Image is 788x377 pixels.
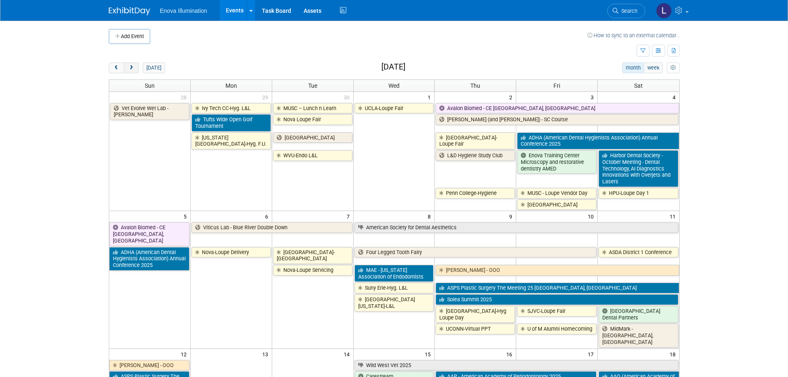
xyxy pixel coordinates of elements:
[180,349,190,359] span: 12
[192,103,271,114] a: Ivy Tech CC-Hyg. L&L
[124,62,139,73] button: next
[436,306,515,323] a: [GEOGRAPHIC_DATA]-Hyg Loupe Day
[590,92,597,102] span: 3
[517,306,596,317] a: SJVC-Loupe Fair
[607,4,645,18] a: Search
[656,3,672,19] img: Lucas Mlinarcik
[599,247,678,258] a: ASDA District 1 Conference
[644,62,663,73] button: week
[669,349,679,359] span: 18
[436,103,679,114] a: Avalon Biomed - CE [GEOGRAPHIC_DATA], [GEOGRAPHIC_DATA]
[346,211,353,221] span: 7
[470,82,480,89] span: Thu
[436,114,678,125] a: [PERSON_NAME] (and [PERSON_NAME]) - SC Course
[145,82,155,89] span: Sun
[508,211,516,221] span: 9
[110,103,189,120] a: Vet Evolve Wet Lab - [PERSON_NAME]
[192,114,271,131] a: Tufts Wide Open Golf Tournament
[671,65,676,71] i: Personalize Calendar
[264,211,272,221] span: 6
[109,7,150,15] img: ExhibitDay
[354,103,434,114] a: UCLA-Loupe Fair
[517,150,596,174] a: Enova Training Center Microscopy and restorative dentistry AMED
[622,62,644,73] button: month
[343,349,353,359] span: 14
[381,62,405,72] h2: [DATE]
[354,222,678,233] a: American Society for Dental Aesthetics
[343,92,353,102] span: 30
[517,199,596,210] a: [GEOGRAPHIC_DATA]
[354,360,678,371] a: Wild West Vet 2025
[273,103,352,114] a: MUSC – Lunch n Learn
[618,8,637,14] span: Search
[354,247,597,258] a: Four Legged Tooth Fairy
[109,29,150,44] button: Add Event
[354,294,434,311] a: [GEOGRAPHIC_DATA][US_STATE]-L&L
[109,62,124,73] button: prev
[672,92,679,102] span: 4
[436,324,515,334] a: UCONN-Virtual PPT
[436,265,679,276] a: [PERSON_NAME] - OOO
[599,324,678,347] a: MidMark - [GEOGRAPHIC_DATA], [GEOGRAPHIC_DATA]
[436,294,678,305] a: Solea Summit 2025
[160,7,207,14] span: Enova Illumination
[109,360,189,371] a: [PERSON_NAME] - OOO
[109,222,189,246] a: Avalon Biomed - CE [GEOGRAPHIC_DATA], [GEOGRAPHIC_DATA]
[436,150,515,161] a: L&D Hygiene Study Club
[273,132,352,143] a: [GEOGRAPHIC_DATA]
[436,283,679,293] a: ASPS Plastic Surgery The Meeting 25 [GEOGRAPHIC_DATA], [GEOGRAPHIC_DATA]
[273,114,352,125] a: Nova Loupe Fair
[517,188,596,199] a: MUSC - Loupe Vendor Day
[273,247,352,264] a: [GEOGRAPHIC_DATA]-[GEOGRAPHIC_DATA]
[354,265,434,282] a: MAE - [US_STATE] Association of Endodontists
[634,82,643,89] span: Sat
[354,283,434,293] a: Suny Erie-Hyg. L&L
[517,324,596,334] a: U of M Alumni Homecoming
[192,247,271,258] a: Nova-Loupe Delivery
[180,92,190,102] span: 28
[427,92,434,102] span: 1
[667,62,679,73] button: myCustomButton
[192,132,271,149] a: [US_STATE][GEOGRAPHIC_DATA]-Hyg. F.U.
[599,306,678,323] a: [GEOGRAPHIC_DATA] Dental Partners
[424,349,434,359] span: 15
[273,150,352,161] a: WVU-Endo L&L
[517,132,679,149] a: ADHA (American Dental Hygienists Association) Annual Conference 2025
[436,132,515,149] a: [GEOGRAPHIC_DATA]-Loupe Fair
[587,32,680,38] a: How to sync to an external calendar...
[587,211,597,221] span: 10
[436,188,515,199] a: Penn College-Hygiene
[427,211,434,221] span: 8
[388,82,400,89] span: Wed
[192,222,352,233] a: Viticus Lab - Blue River Double Down
[599,188,678,199] a: HPU-Loupe Day 1
[109,247,189,271] a: ADHA (American Dental Hygienists Association) Annual Conference 2025
[587,349,597,359] span: 17
[273,265,352,276] a: Nova-Loupe Servicing
[261,92,272,102] span: 29
[669,211,679,221] span: 11
[599,150,678,187] a: Harbor Dental Society - October Meeting - Dental Technology, AI Diagnostics Innovations with Over...
[183,211,190,221] span: 5
[143,62,165,73] button: [DATE]
[308,82,317,89] span: Tue
[508,92,516,102] span: 2
[225,82,237,89] span: Mon
[261,349,272,359] span: 13
[553,82,560,89] span: Fri
[505,349,516,359] span: 16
